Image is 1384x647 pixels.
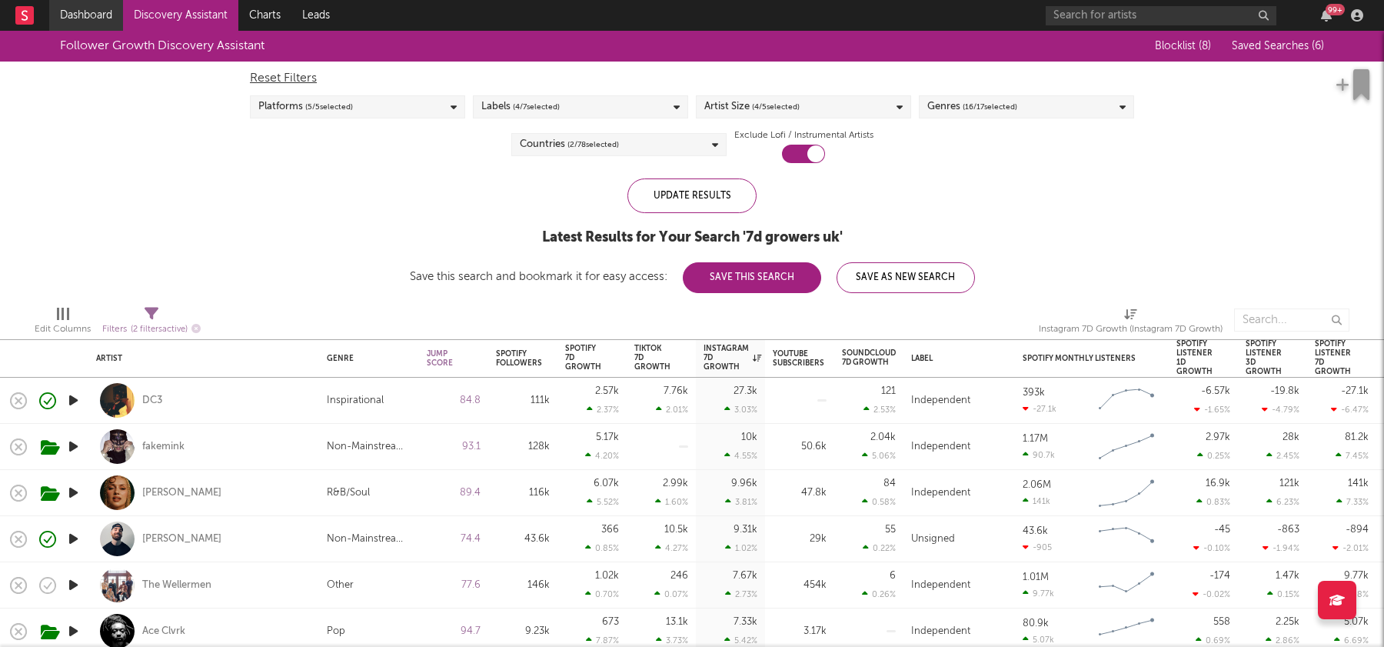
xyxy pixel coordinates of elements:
div: 6.69 % [1334,635,1369,645]
div: fakemink [142,440,185,454]
div: Inspirational [327,392,384,410]
div: 558 [1213,617,1230,627]
a: [PERSON_NAME] [142,532,221,546]
button: Save As New Search [837,262,975,293]
div: 128k [496,438,550,456]
svg: Chart title [1092,382,1161,420]
div: 111k [496,392,550,410]
div: Instagram 7D Growth (Instagram 7D Growth) [1039,301,1223,345]
div: 6 [890,571,896,581]
div: 6.07k [594,479,619,489]
div: -0.10 % [1193,543,1230,553]
div: 43.6k [496,530,550,549]
div: -2.01 % [1332,543,1369,553]
div: 94.7 [427,622,481,641]
span: ( 2 filters active) [131,325,188,334]
span: ( 4 / 5 selected) [752,98,800,116]
div: 10.5k [664,525,688,535]
svg: Chart title [1092,428,1161,466]
div: 50.6k [773,438,827,456]
a: Ace Clvrk [142,625,185,639]
div: 5.07k [1344,617,1369,627]
div: Independent [911,392,970,410]
div: Labels [481,98,560,116]
a: DC3 [142,394,162,408]
div: 4.55 % [724,451,757,461]
div: 2.04k [870,432,896,442]
span: ( 8 ) [1199,41,1211,52]
div: 1.02k [595,571,619,581]
div: Instagram 7D Growth (Instagram 7D Growth) [1039,320,1223,339]
div: Other [327,576,354,595]
div: 2.45 % [1266,451,1299,461]
div: Artist Size [704,98,800,116]
div: 2.25k [1276,617,1299,627]
div: 0.07 % [654,589,688,599]
div: 99 + [1326,4,1345,15]
div: 80.9k [1023,619,1049,629]
div: Edit Columns [35,320,91,339]
span: ( 6 ) [1312,41,1324,52]
div: -19.8k [1270,386,1299,396]
div: 393k [1023,388,1045,398]
div: -6.57k [1201,386,1230,396]
div: Jump Score [427,349,457,368]
div: 7.45 % [1336,451,1369,461]
div: -894 [1346,525,1369,535]
div: 74.4 [427,530,481,549]
button: Saved Searches (6) [1227,40,1324,52]
div: 7.76k [664,386,688,396]
div: Label [911,354,1000,363]
div: Spotify Monthly Listeners [1023,354,1138,363]
div: Tiktok 7D Growth [634,344,670,372]
a: [PERSON_NAME] [142,486,221,500]
div: -27.1k [1341,386,1369,396]
div: -174 [1209,571,1230,581]
div: 43.6k [1023,526,1048,536]
div: -863 [1277,525,1299,535]
div: 0.70 % [585,589,619,599]
div: 84 [883,479,896,489]
div: 55 [885,525,896,535]
div: Save this search and bookmark it for easy access: [410,271,975,282]
div: 2.53 % [863,405,896,415]
div: 3.17k [773,622,827,641]
div: 141k [1023,496,1050,506]
div: 93.1 [427,438,481,456]
div: Spotify Listener 1D Growth [1176,339,1213,376]
div: 90.7k [1023,450,1055,460]
div: 7.87 % [586,635,619,645]
div: Genre [327,354,404,363]
div: -6.47 % [1331,405,1369,415]
div: 84.8 [427,392,481,410]
div: Filters(2 filters active) [102,301,201,345]
div: 7.33k [734,617,757,627]
div: 2.01 % [656,405,688,415]
div: Spotify Listener 7D Growth [1315,339,1351,376]
div: Countries [520,135,619,154]
div: 1.02 % [725,543,757,553]
div: 116k [496,484,550,502]
div: 2.06M [1023,480,1051,490]
div: 9.77k [1344,571,1369,581]
span: ( 4 / 7 selected) [513,98,560,116]
div: 2.86 % [1266,635,1299,645]
div: 141k [1348,479,1369,489]
div: Reset Filters [250,69,1134,88]
div: 366 [601,525,619,535]
div: 121k [1279,479,1299,489]
div: Platforms [258,98,353,116]
div: 673 [602,617,619,627]
div: 0.15 % [1267,589,1299,599]
div: 47.8k [773,484,827,502]
input: Search for artists [1046,6,1276,25]
div: 1.47k [1276,571,1299,581]
a: The Wellermen [142,579,211,592]
span: ( 16 / 17 selected) [963,98,1017,116]
div: -1.65 % [1194,405,1230,415]
div: Non-Mainstream Electronic [327,438,411,456]
div: Edit Columns [35,301,91,345]
div: 0.69 % [1196,635,1230,645]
